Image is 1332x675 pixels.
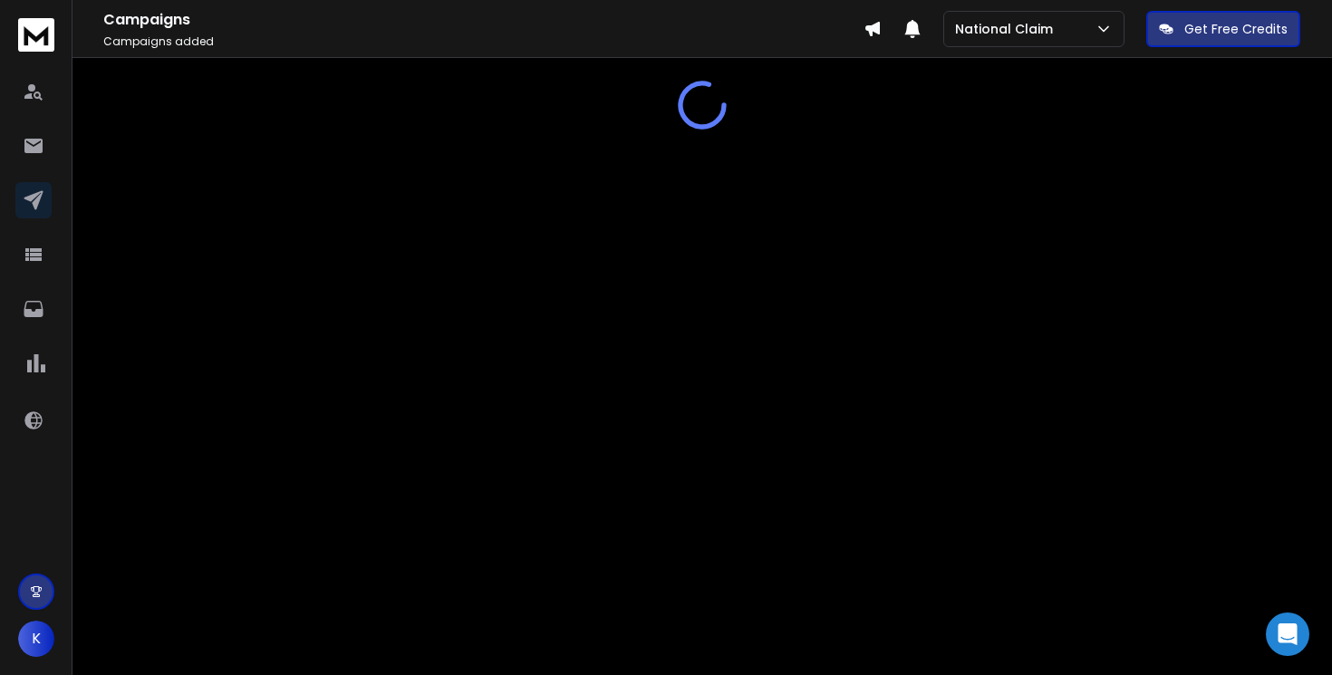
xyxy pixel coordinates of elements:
h1: Campaigns [103,9,864,31]
button: Get Free Credits [1146,11,1300,47]
button: K [18,621,54,657]
div: Open Intercom Messenger [1266,612,1309,656]
p: Get Free Credits [1184,20,1288,38]
p: National Claim [955,20,1060,38]
p: Campaigns added [103,34,864,49]
img: logo [18,18,54,52]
